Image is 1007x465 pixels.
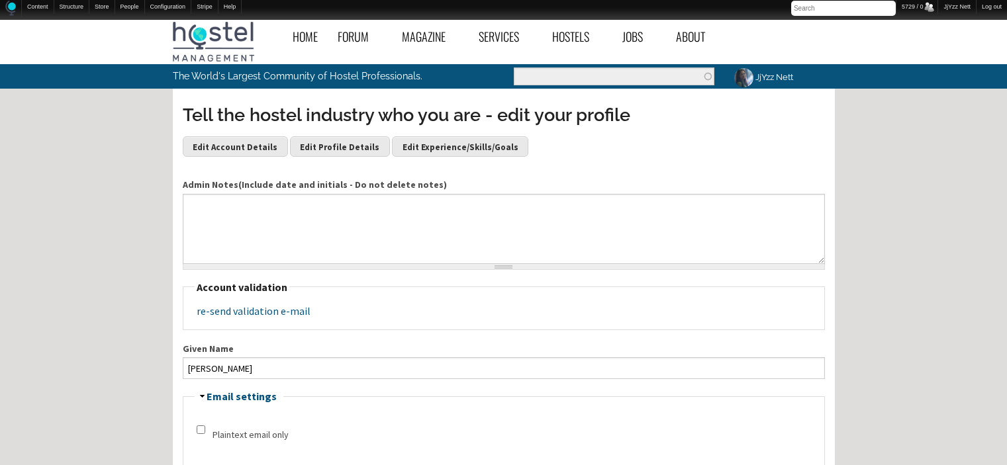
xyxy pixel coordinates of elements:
span: Account validation [197,280,287,294]
a: Services [469,22,542,52]
a: Home [283,22,328,52]
a: Hostels [542,22,612,52]
a: Magazine [392,22,469,52]
a: About [666,22,728,52]
img: JjYzz Nett's picture [732,66,755,89]
a: Edit Account Details [183,136,288,156]
h3: Tell the hostel industry who you are - edit your profile [183,103,825,128]
a: Forum [328,22,392,52]
a: Email settings [207,390,277,403]
p: The World's Largest Community of Hostel Professionals. [173,64,449,88]
img: Home [5,1,16,16]
a: Jobs [612,22,666,52]
a: JjYzz Nett [724,64,801,90]
a: re-send validation e-mail [197,304,311,317]
label: Admin Notes(Include date and initials - Do not delete notes) [183,178,825,192]
input: Search [791,1,896,16]
img: Hostel Management Home [173,22,254,62]
label: Plaintext email only [213,428,289,442]
label: Given Name [183,342,825,356]
input: Check this option if you do not wish to receive email messages with graphics and styles. [197,425,205,434]
a: Edit Experience/Skills/Goals [392,136,528,156]
input: Enter the terms you wish to search for. [514,67,714,85]
a: Edit Profile Details [290,136,390,156]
